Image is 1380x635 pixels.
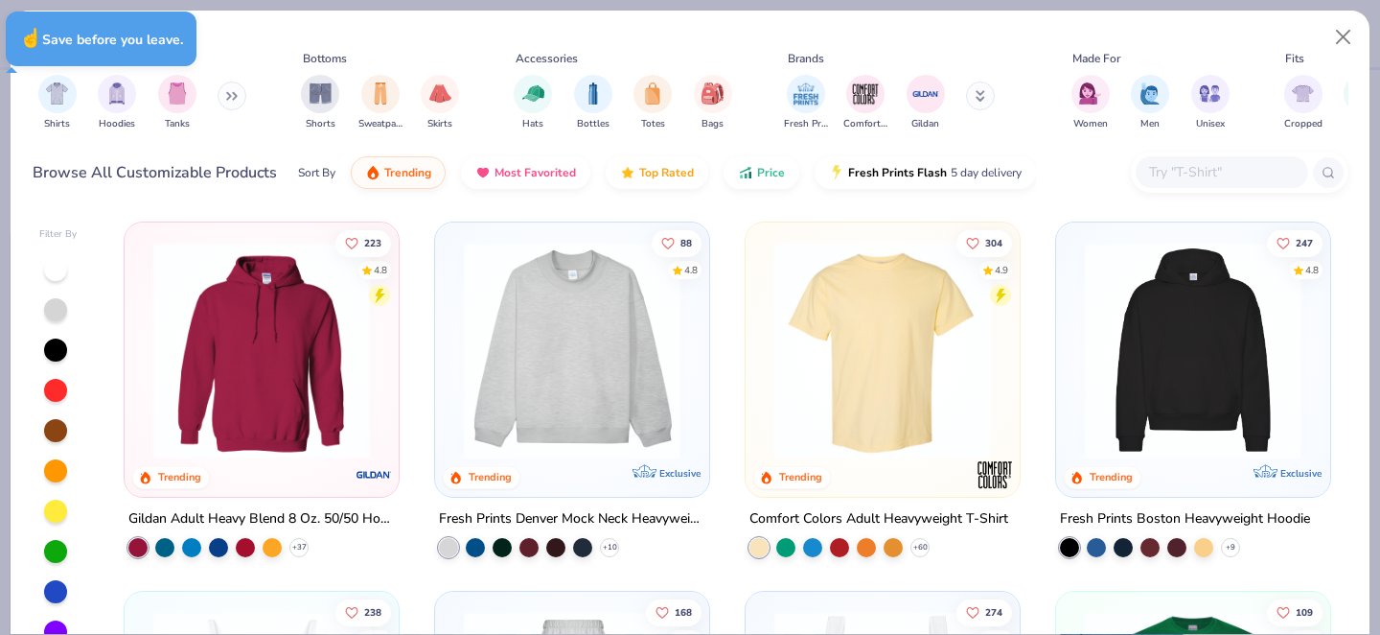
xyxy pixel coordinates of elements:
[1139,82,1161,105] img: Men Image
[603,542,617,553] span: + 10
[1305,263,1319,277] div: 4.8
[1196,117,1225,131] span: Unisex
[522,117,543,131] span: Hats
[158,75,196,131] div: filter for Tanks
[1073,117,1108,131] span: Women
[985,607,1002,617] span: 274
[454,242,690,459] img: f5d85501-0dbb-4ee4-b115-c08fa3845d83
[38,75,77,131] button: filter button
[1199,82,1221,105] img: Unisex Image
[641,117,665,131] span: Totes
[1131,75,1169,131] div: filter for Men
[303,50,347,67] div: Bottoms
[1284,75,1322,131] button: filter button
[336,599,392,625] button: Like
[1284,117,1322,131] span: Cropped
[1071,75,1110,131] button: filter button
[652,229,701,256] button: Like
[298,164,335,181] div: Sort By
[784,75,828,131] button: filter button
[39,50,64,67] div: Tops
[375,263,388,277] div: 4.8
[301,75,339,131] button: filter button
[985,238,1002,247] span: 304
[757,165,785,180] span: Price
[336,229,392,256] button: Like
[749,507,1008,531] div: Comfort Colors Adult Heavyweight T-Shirt
[851,80,880,108] img: Comfort Colors Image
[1296,607,1313,617] span: 109
[1147,161,1295,183] input: Try "T-Shirt"
[384,165,431,180] span: Trending
[99,117,135,131] span: Hoodies
[365,165,380,180] img: trending.gif
[907,75,945,131] div: filter for Gildan
[694,75,732,131] button: filter button
[461,156,590,189] button: Most Favorited
[38,75,77,131] div: filter for Shirts
[1072,50,1120,67] div: Made For
[358,75,402,131] div: filter for Sweatpants
[1191,75,1230,131] div: filter for Unisex
[1284,75,1322,131] div: filter for Cropped
[106,82,127,105] img: Hoodies Image
[98,75,136,131] button: filter button
[639,165,694,180] span: Top Rated
[522,82,544,105] img: Hats Image
[158,75,196,131] button: filter button
[44,117,70,131] span: Shirts
[301,75,339,131] div: filter for Shorts
[514,75,552,131] button: filter button
[370,82,391,105] img: Sweatpants Image
[144,242,379,459] img: 01756b78-01f6-4cc6-8d8a-3c30c1a0c8ac
[355,456,393,494] img: Gildan logo
[843,75,887,131] button: filter button
[701,117,724,131] span: Bags
[516,50,578,67] div: Accessories
[690,242,926,459] img: a90f7c54-8796-4cb2-9d6e-4e9644cfe0fe
[427,117,452,131] span: Skirts
[98,75,136,131] div: filter for Hoodies
[606,156,708,189] button: Top Rated
[765,242,1000,459] img: 029b8af0-80e6-406f-9fdc-fdf898547912
[574,75,612,131] button: filter button
[788,50,824,67] div: Brands
[39,227,78,242] div: Filter By
[633,75,672,131] div: filter for Totes
[724,156,799,189] button: Price
[792,80,820,108] img: Fresh Prints Image
[1131,75,1169,131] button: filter button
[1267,229,1322,256] button: Like
[306,117,335,131] span: Shorts
[365,607,382,617] span: 238
[633,75,672,131] button: filter button
[358,117,402,131] span: Sweatpants
[1292,82,1314,105] img: Cropped Image
[429,82,451,105] img: Skirts Image
[33,161,277,184] div: Browse All Customizable Products
[46,82,68,105] img: Shirts Image
[1071,75,1110,131] div: filter for Women
[421,75,459,131] div: filter for Skirts
[494,165,576,180] span: Most Favorited
[351,156,446,189] button: Trending
[675,607,692,617] span: 168
[956,599,1012,625] button: Like
[1226,542,1235,553] span: + 9
[514,75,552,131] div: filter for Hats
[421,75,459,131] button: filter button
[642,82,663,105] img: Totes Image
[292,542,307,553] span: + 37
[1060,507,1310,531] div: Fresh Prints Boston Heavyweight Hoodie
[620,165,635,180] img: TopRated.gif
[701,82,723,105] img: Bags Image
[167,82,188,105] img: Tanks Image
[1140,117,1160,131] span: Men
[694,75,732,131] div: filter for Bags
[829,165,844,180] img: flash.gif
[310,82,332,105] img: Shorts Image
[784,117,828,131] span: Fresh Prints
[680,238,692,247] span: 88
[577,117,609,131] span: Bottles
[128,507,395,531] div: Gildan Adult Heavy Blend 8 Oz. 50/50 Hooded Sweatshirt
